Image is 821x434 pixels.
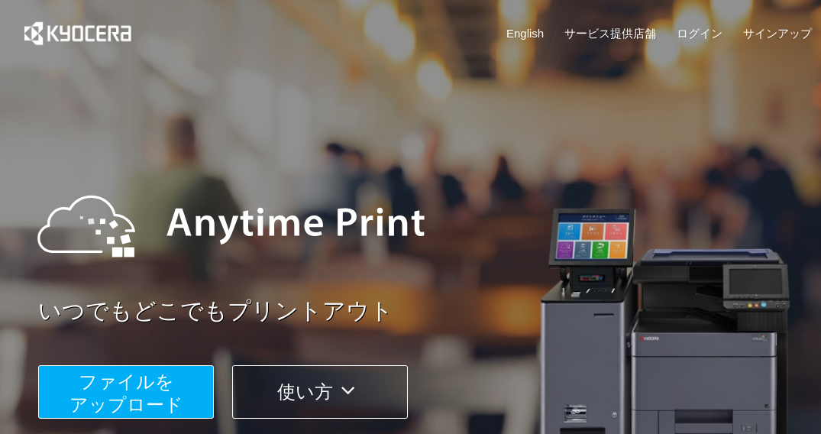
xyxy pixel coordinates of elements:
button: ファイルを​​アップロード [38,365,214,419]
button: 使い方 [232,365,408,419]
span: ファイルを ​​アップロード [69,371,183,415]
a: サインアップ [743,25,812,41]
a: ログイン [677,25,722,41]
a: サービス提供店舗 [564,25,656,41]
a: いつでもどこでもプリントアウト [38,295,821,328]
a: English [506,25,544,41]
